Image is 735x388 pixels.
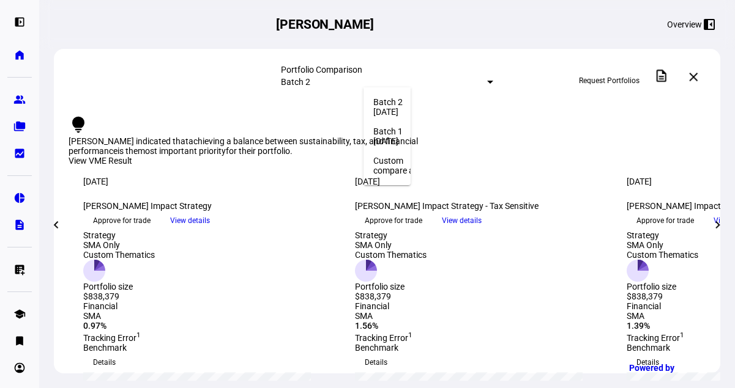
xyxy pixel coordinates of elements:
[373,136,588,146] div: [DATE]
[373,126,588,136] div: Batch 1
[373,97,588,107] div: Batch 2
[373,156,588,166] div: Custom
[373,107,588,117] div: [DATE]
[373,166,588,175] div: compare across batches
